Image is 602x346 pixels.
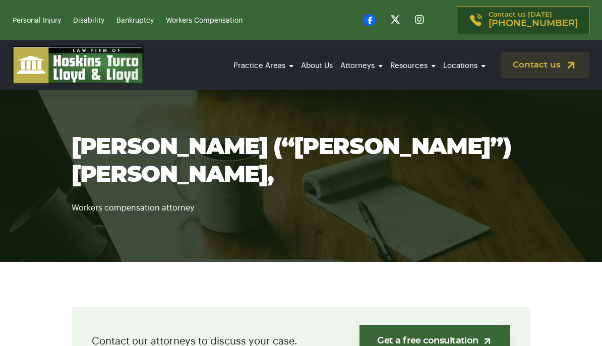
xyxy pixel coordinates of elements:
[116,17,154,24] a: Bankruptcy
[338,52,385,80] a: Attorneys
[501,52,589,78] a: Contact us
[489,12,578,29] p: Contact us [DATE]
[441,52,488,80] a: Locations
[489,19,578,29] span: [PHONE_NUMBER]
[13,17,61,24] a: Personal Injury
[72,133,530,189] h1: [PERSON_NAME] (“[PERSON_NAME]”) [PERSON_NAME],
[13,46,144,84] img: logo
[457,6,589,34] a: Contact us [DATE][PHONE_NUMBER]
[231,52,296,80] a: Practice Areas
[72,189,530,215] p: Workers compensation attorney
[388,52,438,80] a: Resources
[73,17,104,24] a: Disability
[166,17,243,24] a: Workers Compensation
[298,52,335,80] a: About Us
